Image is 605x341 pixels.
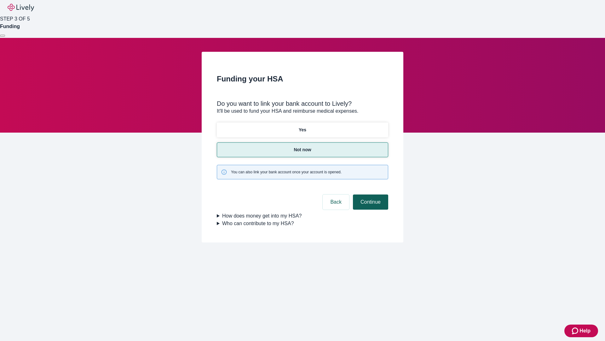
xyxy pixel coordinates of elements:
img: Lively [8,4,34,11]
button: Back [323,194,349,210]
span: You can also link your bank account once your account is opened. [231,169,342,175]
button: Yes [217,123,388,137]
button: Not now [217,142,388,157]
p: Yes [299,127,306,133]
div: Do you want to link your bank account to Lively? [217,100,388,107]
p: It'll be used to fund your HSA and reimburse medical expenses. [217,107,388,115]
summary: How does money get into my HSA? [217,212,388,220]
h2: Funding your HSA [217,73,388,85]
p: Not now [294,147,311,153]
span: Help [579,327,591,335]
button: Zendesk support iconHelp [564,325,598,337]
button: Continue [353,194,388,210]
svg: Zendesk support icon [572,327,579,335]
summary: Who can contribute to my HSA? [217,220,388,227]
